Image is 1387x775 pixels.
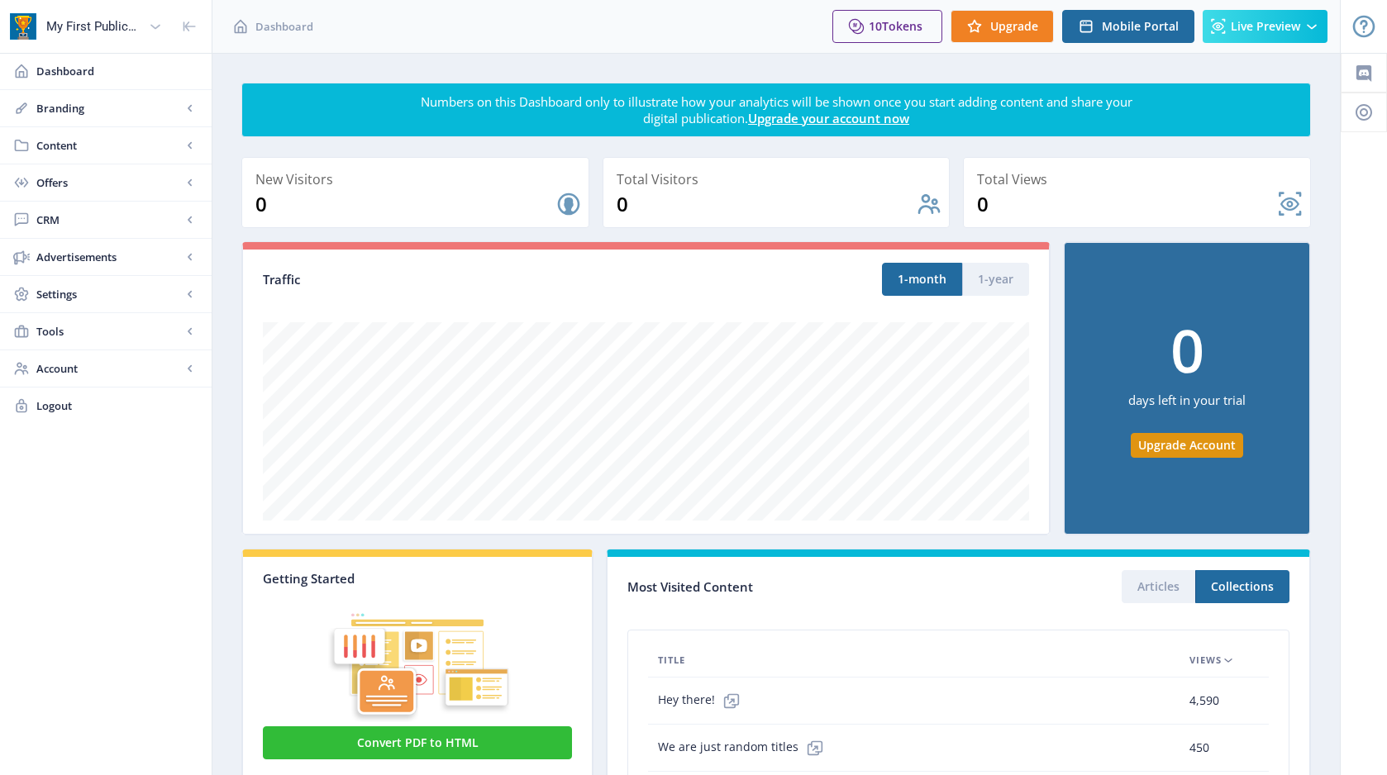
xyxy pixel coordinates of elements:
[962,263,1029,296] button: 1-year
[263,570,572,587] div: Getting Started
[1062,10,1194,43] button: Mobile Portal
[1231,20,1300,33] span: Live Preview
[255,168,582,191] div: New Visitors
[977,191,1277,217] div: 0
[882,263,962,296] button: 1-month
[36,174,182,191] span: Offers
[1131,433,1243,458] button: Upgrade Account
[977,168,1304,191] div: Total Views
[627,574,958,600] div: Most Visited Content
[36,397,198,414] span: Logout
[263,726,572,759] button: Convert PDF to HTML
[36,137,182,154] span: Content
[1195,570,1289,603] button: Collections
[255,191,555,217] div: 0
[832,10,942,43] button: 10Tokens
[617,168,943,191] div: Total Visitors
[1189,650,1222,670] span: Views
[36,100,182,116] span: Branding
[1122,570,1195,603] button: Articles
[36,323,182,340] span: Tools
[36,360,182,377] span: Account
[1170,320,1204,379] div: 0
[658,684,748,717] span: Hey there!
[255,18,313,35] span: Dashboard
[658,650,685,670] span: Title
[1102,20,1179,33] span: Mobile Portal
[1203,10,1327,43] button: Live Preview
[882,18,922,34] span: Tokens
[658,731,832,764] span: We are just random titles
[617,191,917,217] div: 0
[1189,738,1209,758] span: 450
[36,212,182,228] span: CRM
[419,93,1133,126] div: Numbers on this Dashboard only to illustrate how your analytics will be shown once you start addi...
[1128,379,1246,433] div: days left in your trial
[990,20,1038,33] span: Upgrade
[951,10,1054,43] button: Upgrade
[263,270,646,289] div: Traffic
[36,249,182,265] span: Advertisements
[748,110,909,126] a: Upgrade your account now
[10,13,36,40] img: app-icon.png
[46,8,142,45] div: My First Publication
[36,63,198,79] span: Dashboard
[36,286,182,302] span: Settings
[1189,691,1219,711] span: 4,590
[263,587,572,723] img: graphic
